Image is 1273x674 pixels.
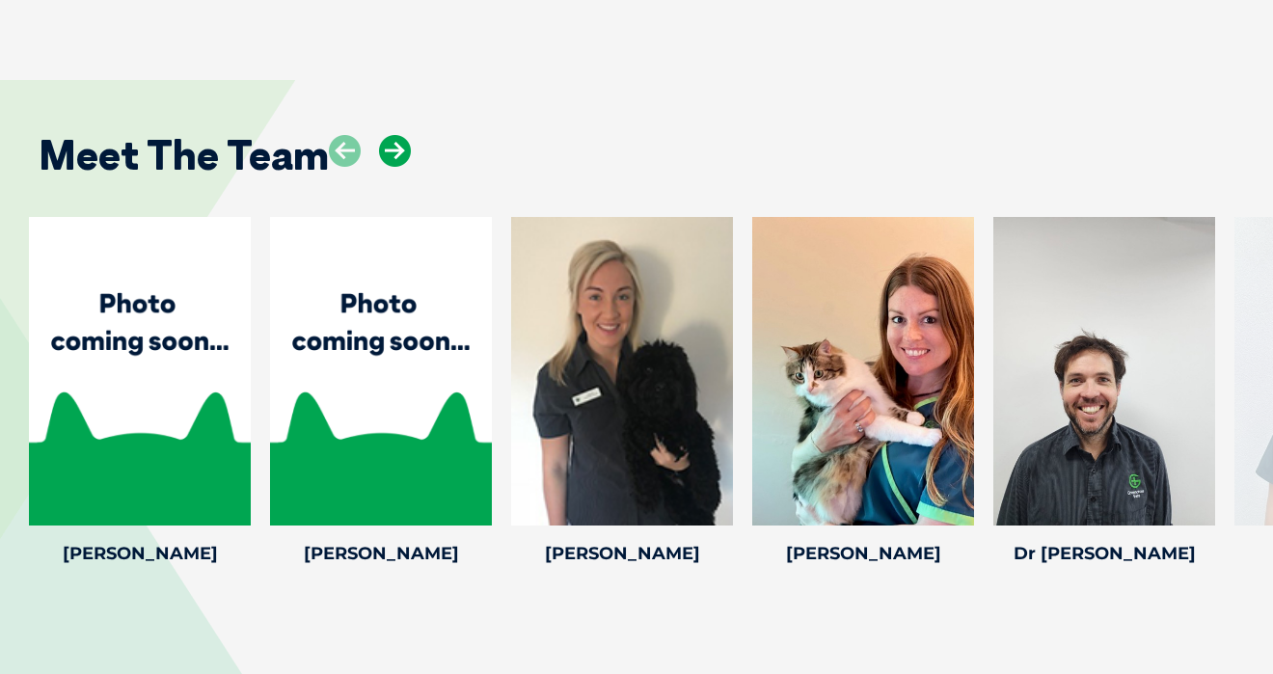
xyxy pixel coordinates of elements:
h4: [PERSON_NAME] [752,545,974,562]
h4: Dr [PERSON_NAME] [993,545,1215,562]
h4: [PERSON_NAME] [29,545,251,562]
h4: [PERSON_NAME] [270,545,492,562]
button: Search [1235,88,1255,107]
h2: Meet The Team [39,135,329,175]
h4: [PERSON_NAME] [511,545,733,562]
